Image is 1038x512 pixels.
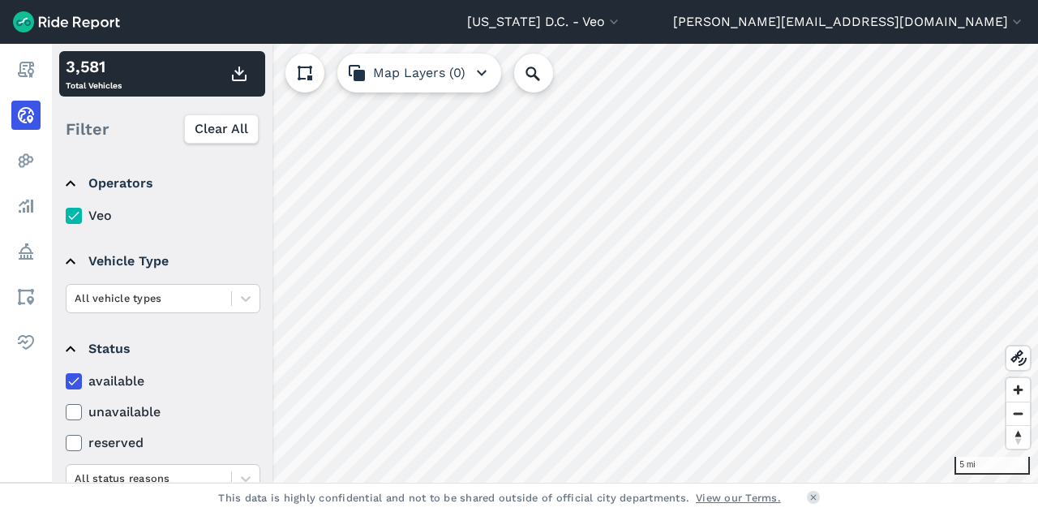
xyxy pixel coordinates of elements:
summary: Status [66,326,258,372]
a: Report [11,55,41,84]
a: Policy [11,237,41,266]
a: View our Terms. [696,490,781,506]
button: [US_STATE] D.C. - Veo [467,12,622,32]
div: 5 mi [954,457,1030,475]
button: Reset bearing to north [1006,425,1030,449]
input: Search Location or Vehicles [514,54,579,93]
div: Filter [59,104,265,154]
a: Areas [11,282,41,312]
label: unavailable [66,402,260,422]
span: Clear All [195,119,248,139]
button: Map Layers (0) [337,54,501,93]
button: Zoom out [1006,402,1030,425]
div: 3,581 [66,54,122,79]
label: reserved [66,433,260,453]
label: Veo [66,206,260,226]
button: Zoom in [1006,378,1030,402]
label: available [66,372,260,391]
a: Analyze [11,191,41,221]
div: Total Vehicles [66,54,122,93]
summary: Vehicle Type [66,239,258,284]
a: Heatmaps [11,146,41,175]
img: Ride Report [13,11,120,32]
button: Clear All [184,114,259,144]
canvas: Map [52,44,1038,483]
a: Realtime [11,101,41,130]
a: Health [11,328,41,357]
button: [PERSON_NAME][EMAIL_ADDRESS][DOMAIN_NAME] [673,12,1025,32]
summary: Operators [66,161,258,206]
